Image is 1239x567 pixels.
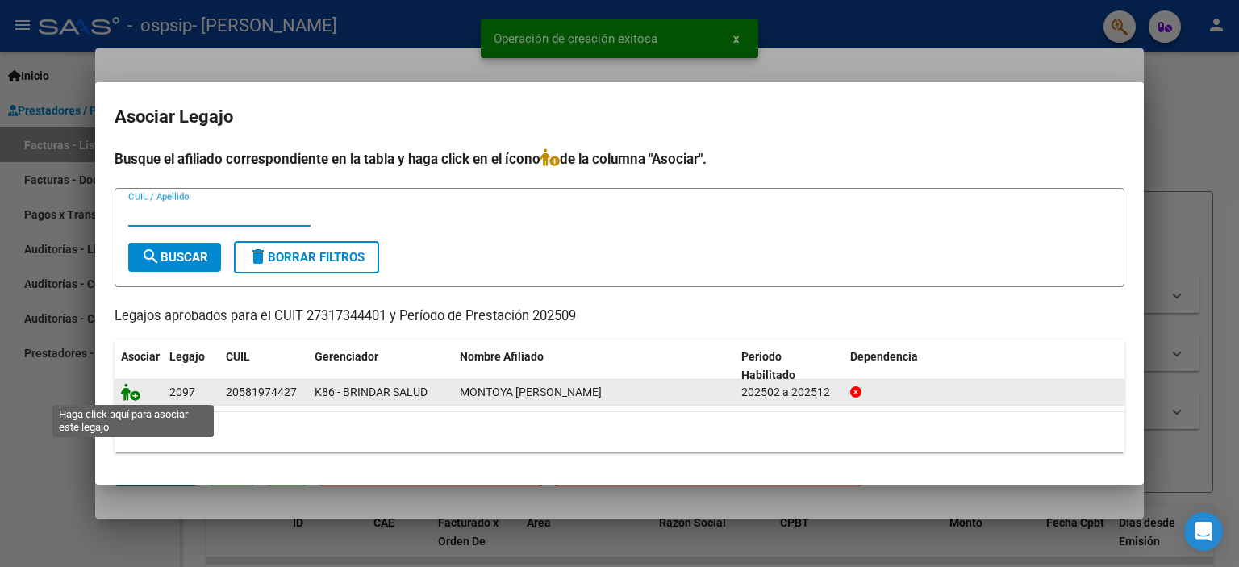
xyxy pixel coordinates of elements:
span: Periodo Habilitado [741,350,795,381]
span: Gerenciador [315,350,378,363]
datatable-header-cell: Gerenciador [308,340,453,393]
p: Legajos aprobados para el CUIT 27317344401 y Período de Prestación 202509 [115,306,1124,327]
button: Borrar Filtros [234,241,379,273]
datatable-header-cell: Dependencia [844,340,1125,393]
datatable-header-cell: Nombre Afiliado [453,340,735,393]
span: Borrar Filtros [248,250,365,265]
h4: Busque el afiliado correspondiente en la tabla y haga click en el ícono de la columna "Asociar". [115,148,1124,169]
div: 20581974427 [226,383,297,402]
mat-icon: delete [248,247,268,266]
span: 2097 [169,386,195,398]
datatable-header-cell: Periodo Habilitado [735,340,844,393]
span: Dependencia [850,350,918,363]
datatable-header-cell: Asociar [115,340,163,393]
h2: Asociar Legajo [115,102,1124,132]
span: Asociar [121,350,160,363]
span: K86 - BRINDAR SALUD [315,386,428,398]
datatable-header-cell: Legajo [163,340,219,393]
span: MONTOYA JARA EVAN THOMAS [460,386,602,398]
datatable-header-cell: CUIL [219,340,308,393]
span: Legajo [169,350,205,363]
button: Buscar [128,243,221,272]
span: Nombre Afiliado [460,350,544,363]
mat-icon: search [141,247,161,266]
span: Buscar [141,250,208,265]
div: Open Intercom Messenger [1184,512,1223,551]
span: CUIL [226,350,250,363]
div: 202502 a 202512 [741,383,837,402]
div: 1 registros [115,412,1124,452]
